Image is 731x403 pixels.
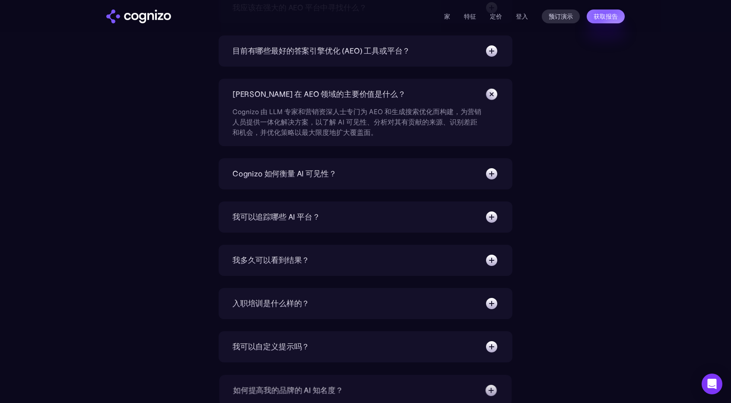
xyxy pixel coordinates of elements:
[516,11,528,22] a: 登入
[233,385,343,395] font: 如何提高我的品牌的 AI 知名度？
[542,10,580,23] a: 预订演示
[232,169,336,179] font: Cognizo 如何衡量 AI 可见性？
[232,107,481,137] font: Cognizo 由 LLM 专家和营销资深人士专门为 AEO 和生成搜索优化而构建，为营销人员提供一体化解决方案，以了解 AI 可见性、分析对其有贡献的来源、识别差距和机会，并优化策略以最大限度...
[232,255,309,265] font: 我多久可以看到结果？
[587,10,625,23] a: 获取报告
[232,342,309,352] font: 我可以自定义提示吗？
[464,13,476,20] a: 特征
[549,13,573,20] font: 预订演示
[232,89,405,99] font: [PERSON_NAME] 在 AEO 领域的主要价值是什么？
[106,10,171,23] img: cognizo 徽标
[232,46,410,56] font: 目前有哪些最好的答案引擎优化 (AEO) 工具或平台？
[490,13,502,20] a: 定价
[702,374,722,394] div: 打开 Intercom Messenger
[516,13,528,20] font: 登入
[444,13,450,20] a: 家
[594,13,618,20] font: 获取报告
[232,212,320,222] font: 我可以追踪哪些 AI 平台？
[106,10,171,23] a: 家
[232,298,309,308] font: 入职培训是什么样的？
